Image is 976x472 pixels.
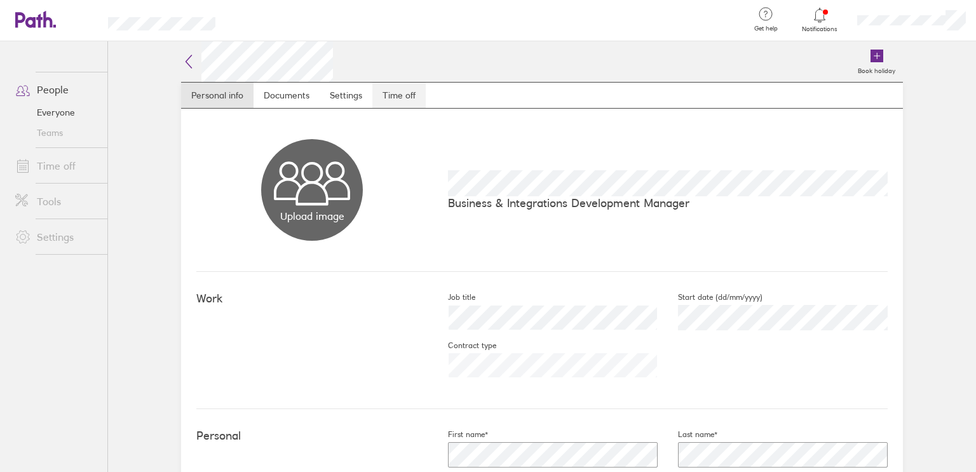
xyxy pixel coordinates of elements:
label: Job title [428,292,475,302]
a: Time off [5,153,107,179]
label: Start date (dd/mm/yyyy) [658,292,762,302]
a: Tools [5,189,107,214]
a: Personal info [181,83,254,108]
a: Teams [5,123,107,143]
span: Get help [745,25,787,32]
label: Last name* [658,429,717,440]
label: Book holiday [850,64,903,75]
h4: Work [196,292,428,306]
a: Time off [372,83,426,108]
h4: Personal [196,429,428,443]
a: Book holiday [850,41,903,82]
a: Everyone [5,102,107,123]
a: Documents [254,83,320,108]
a: Settings [320,83,372,108]
span: Notifications [799,25,841,33]
a: People [5,77,107,102]
label: First name* [428,429,488,440]
p: Business & Integrations Development Manager [448,196,888,210]
a: Settings [5,224,107,250]
a: Notifications [799,6,841,33]
label: Contract type [428,341,496,351]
